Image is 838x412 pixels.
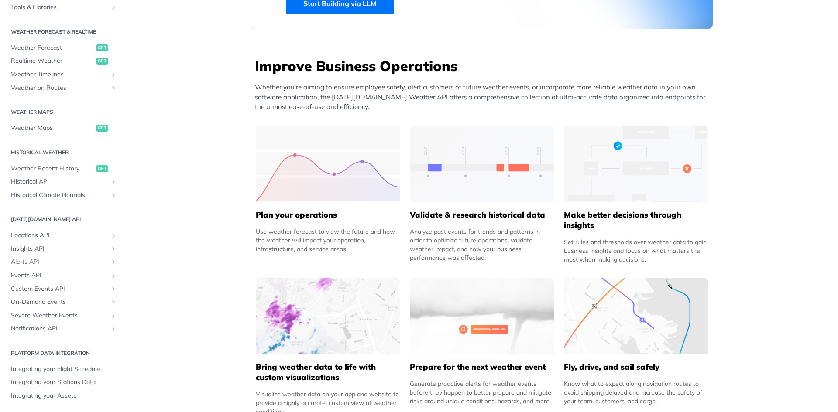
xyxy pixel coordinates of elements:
h2: Weather Forecast & realtime [7,28,119,36]
a: Tools & LibrariesShow subpages for Tools & Libraries [7,1,119,14]
span: Custom Events API [11,285,108,293]
button: Show subpages for Historical API [110,178,117,185]
div: Use weather forecast to view the future and how the weather will impact your operation, infrastru... [256,227,400,253]
a: On-Demand EventsShow subpages for On-Demand Events [7,296,119,309]
span: Historical Climate Normals [11,191,108,200]
p: Whether you’re aiming to ensure employee safety, alert customers of future weather events, or inc... [255,82,713,112]
h5: Bring weather data to life with custom visualizations [256,362,400,383]
span: Integrating your Assets [11,392,117,400]
img: 39565e8-group-4962x.svg [256,126,400,202]
span: Weather Maps [11,124,94,133]
a: Integrating your Assets [7,389,119,402]
h3: Improve Business Operations [255,56,713,75]
a: Custom Events APIShow subpages for Custom Events API [7,283,119,296]
span: Insights API [11,245,108,253]
h2: Historical Weather [7,149,119,157]
div: Set rules and thresholds over weather data to gain business insights and focus on what matters th... [564,238,708,264]
h5: Fly, drive, and sail safely [564,362,708,372]
a: Weather on RoutesShow subpages for Weather on Routes [7,82,119,95]
a: Insights APIShow subpages for Insights API [7,242,119,255]
span: get [96,58,108,65]
img: 4463876-group-4982x.svg [256,278,400,354]
span: get [96,44,108,51]
span: Severe Weather Events [11,311,108,320]
a: Integrating your Flight Schedule [7,363,119,376]
button: Show subpages for Notifications API [110,325,117,332]
div: Know what to expect along navigation routes to avoid shipping delayed and increase the safety of ... [564,379,708,405]
a: Notifications APIShow subpages for Notifications API [7,322,119,335]
h5: Plan your operations [256,210,400,220]
h5: Validate & research historical data [410,210,554,220]
button: Show subpages for Custom Events API [110,286,117,293]
span: Integrating your Stations Data [11,378,117,387]
span: Tools & Libraries [11,3,108,12]
img: 13d7ca0-group-496-2.svg [410,126,554,202]
img: 2c0a313-group-496-12x.svg [410,278,554,354]
a: Severe Weather EventsShow subpages for Severe Weather Events [7,309,119,322]
button: Show subpages for On-Demand Events [110,299,117,306]
button: Show subpages for Historical Climate Normals [110,192,117,199]
a: Historical APIShow subpages for Historical API [7,175,119,188]
button: Show subpages for Alerts API [110,259,117,266]
button: Show subpages for Weather on Routes [110,85,117,92]
div: Analyze past events for trends and patterns in order to optimize future operations, validate weat... [410,227,554,262]
a: Weather Mapsget [7,122,119,135]
a: Alerts APIShow subpages for Alerts API [7,255,119,269]
img: a22d113-group-496-32x.svg [564,126,708,202]
h2: [DATE][DOMAIN_NAME] API [7,215,119,223]
span: Realtime Weather [11,57,94,65]
a: Weather TimelinesShow subpages for Weather Timelines [7,68,119,81]
a: Realtime Weatherget [7,54,119,68]
button: Show subpages for Locations API [110,232,117,239]
span: Notifications API [11,324,108,333]
a: Weather Recent Historyget [7,162,119,175]
span: get [96,125,108,132]
button: Show subpages for Insights API [110,245,117,252]
a: Weather Forecastget [7,41,119,54]
a: Events APIShow subpages for Events API [7,269,119,282]
h2: Platform DATA integration [7,349,119,357]
h5: Make better decisions through insights [564,210,708,231]
a: Historical Climate NormalsShow subpages for Historical Climate Normals [7,189,119,202]
span: Weather Forecast [11,44,94,52]
a: Locations APIShow subpages for Locations API [7,229,119,242]
div: Generate proactive alerts for weather events before they happen to better prepare and mitigate ri... [410,379,554,405]
span: Integrating your Flight Schedule [11,365,117,374]
button: Show subpages for Tools & Libraries [110,4,117,11]
button: Show subpages for Weather Timelines [110,71,117,78]
button: Show subpages for Events API [110,272,117,279]
img: 994b3d6-mask-group-32x.svg [564,278,708,354]
h5: Prepare for the next weather event [410,362,554,372]
span: Alerts API [11,258,108,266]
span: Weather on Routes [11,84,108,92]
span: Historical API [11,177,108,186]
span: Weather Timelines [11,70,108,79]
span: Weather Recent History [11,164,94,173]
a: Integrating your Stations Data [7,376,119,389]
button: Show subpages for Severe Weather Events [110,312,117,319]
span: Events API [11,271,108,280]
span: On-Demand Events [11,298,108,306]
h2: Weather Maps [7,108,119,116]
span: Locations API [11,231,108,240]
span: get [96,165,108,172]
